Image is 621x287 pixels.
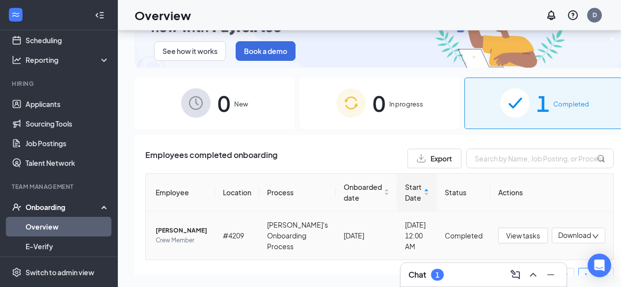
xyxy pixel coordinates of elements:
[579,268,594,283] a: 1
[26,267,94,277] div: Switch to admin view
[26,30,109,50] a: Scheduling
[12,267,22,277] svg: Settings
[26,217,109,236] a: Overview
[588,254,611,277] div: Open Intercom Messenger
[12,55,22,65] svg: Analysis
[26,55,110,65] div: Reporting
[26,114,109,133] a: Sourcing Tools
[135,7,191,24] h1: Overview
[431,155,452,162] span: Export
[405,182,422,203] span: Start Date
[466,149,614,168] input: Search by Name, Job Posting, or Process
[558,230,591,240] span: Download
[336,174,397,211] th: Onboarded date
[26,153,109,173] a: Talent Network
[545,269,557,281] svg: Minimize
[26,202,101,212] div: Onboarding
[578,268,594,284] li: 1
[543,267,559,283] button: Minimize
[508,267,523,283] button: ComposeMessage
[407,149,461,168] button: Export
[156,235,207,245] span: Crew Member
[11,10,21,20] svg: WorkstreamLogo
[146,174,215,211] th: Employee
[373,86,385,120] span: 0
[154,41,226,61] button: See how it works
[236,41,296,61] button: Book a demo
[553,99,589,109] span: Completed
[389,99,423,109] span: In progress
[435,271,439,279] div: 1
[215,211,259,260] td: #4209
[408,269,426,280] h3: Chat
[592,233,599,240] span: down
[405,219,429,252] div: [DATE] 12:00 AM
[344,230,389,241] div: [DATE]
[527,269,539,281] svg: ChevronUp
[12,183,108,191] div: Team Management
[490,174,613,211] th: Actions
[12,79,108,88] div: Hiring
[445,230,483,241] div: Completed
[26,236,109,256] a: E-Verify
[259,174,336,211] th: Process
[234,99,248,109] span: New
[12,202,22,212] svg: UserCheck
[437,174,490,211] th: Status
[217,86,230,120] span: 0
[537,86,549,120] span: 1
[506,230,540,241] span: View tasks
[593,11,597,19] div: D
[259,211,336,260] td: [PERSON_NAME]'s Onboarding Process
[215,174,259,211] th: Location
[156,226,207,235] span: [PERSON_NAME]
[145,149,277,168] span: Employees completed onboarding
[498,228,548,243] button: View tasks
[510,269,521,281] svg: ComposeMessage
[545,9,557,21] svg: Notifications
[567,9,579,21] svg: QuestionInfo
[525,267,541,283] button: ChevronUp
[26,94,109,114] a: Applicants
[26,133,109,153] a: Job Postings
[95,10,105,20] svg: Collapse
[344,182,382,203] span: Onboarded date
